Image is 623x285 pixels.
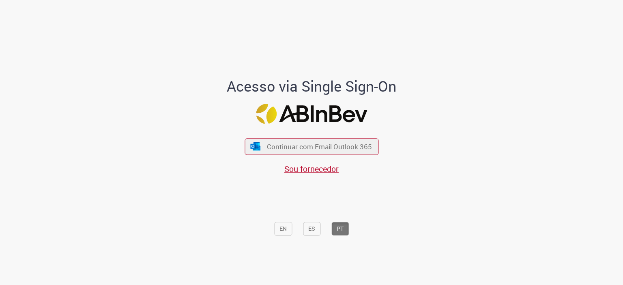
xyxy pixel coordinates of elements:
[331,222,349,236] button: PT
[245,138,378,155] button: ícone Azure/Microsoft 360 Continuar com Email Outlook 365
[274,222,292,236] button: EN
[284,163,339,174] a: Sou fornecedor
[199,78,424,94] h1: Acesso via Single Sign-On
[250,142,261,150] img: ícone Azure/Microsoft 360
[303,222,320,236] button: ES
[267,142,372,151] span: Continuar com Email Outlook 365
[256,104,367,124] img: Logo ABInBev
